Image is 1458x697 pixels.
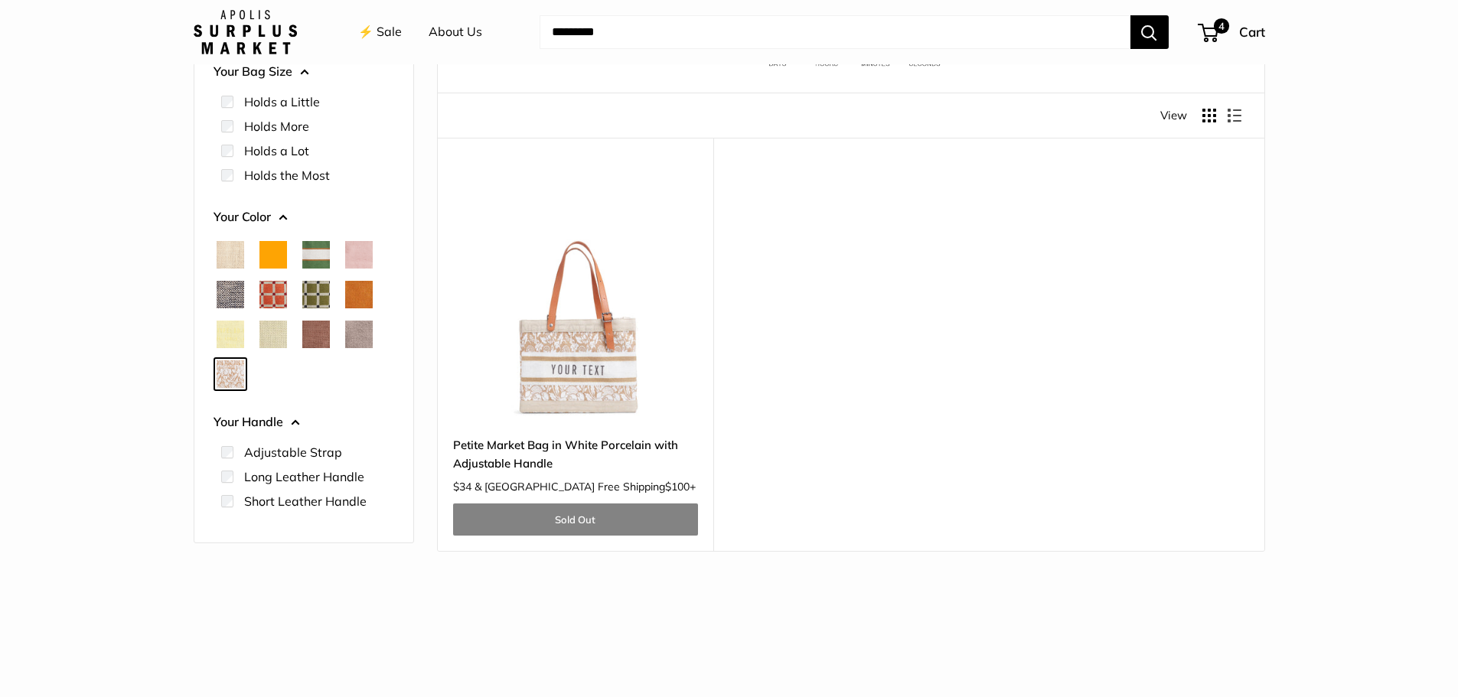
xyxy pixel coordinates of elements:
[1213,18,1228,34] span: 4
[244,443,342,461] label: Adjustable Strap
[259,241,287,269] button: Orange
[302,321,330,348] button: Mustang
[475,481,696,492] span: & [GEOGRAPHIC_DATA] Free Shipping +
[665,480,690,493] span: $100
[1160,105,1187,126] span: View
[345,321,373,348] button: Taupe
[453,436,698,472] a: Petite Market Bag in White Porcelain with Adjustable Handle
[453,480,471,493] span: $34
[1228,109,1241,122] button: Display products as list
[1202,109,1216,122] button: Display products as grid
[194,10,297,54] img: Apolis: Surplus Market
[244,492,367,510] label: Short Leather Handle
[217,281,244,308] button: Chambray
[453,176,698,421] img: description_Make it yours with custom printed text.
[214,411,394,434] button: Your Handle
[214,60,394,83] button: Your Bag Size
[244,117,309,135] label: Holds More
[302,241,330,269] button: Court Green
[259,321,287,348] button: Mint Sorbet
[453,503,698,536] a: Sold Out
[345,241,373,269] button: Blush
[244,467,364,486] label: Long Leather Handle
[217,241,244,269] button: Natural
[1199,20,1265,44] a: 4 Cart
[358,21,402,44] a: ⚡️ Sale
[214,206,394,229] button: Your Color
[244,93,320,111] label: Holds a Little
[429,21,482,44] a: About Us
[244,166,330,184] label: Holds the Most
[217,321,244,348] button: Daisy
[345,281,373,308] button: Cognac
[540,15,1130,49] input: Search...
[259,281,287,308] button: Chenille Window Brick
[1130,15,1169,49] button: Search
[217,360,244,388] button: White Porcelain
[453,176,698,421] a: description_Make it yours with custom printed text.description_Transform your everyday errands in...
[1239,24,1265,40] span: Cart
[302,281,330,308] button: Chenille Window Sage
[244,142,309,160] label: Holds a Lot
